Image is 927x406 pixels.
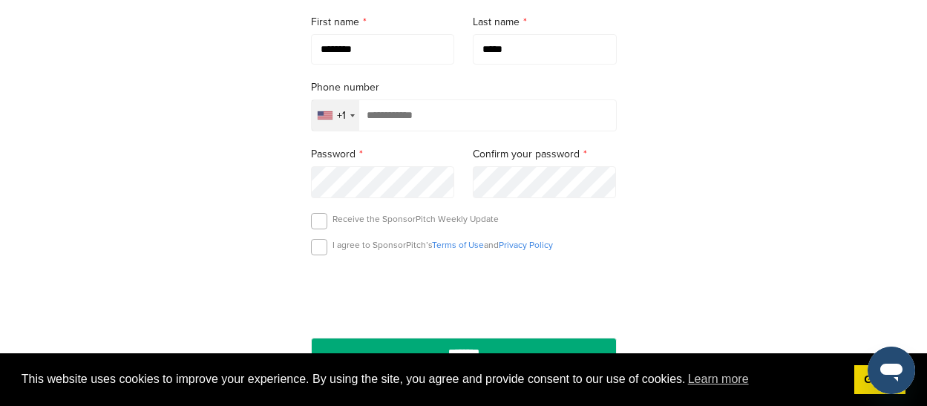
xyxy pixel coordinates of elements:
p: I agree to SponsorPitch’s and [333,239,553,251]
a: learn more about cookies [686,368,751,390]
label: Confirm your password [473,146,617,163]
label: Last name [473,14,617,30]
iframe: reCAPTCHA [379,272,548,316]
a: Terms of Use [432,240,484,250]
div: Selected country [312,100,359,131]
a: dismiss cookie message [854,365,905,395]
span: This website uses cookies to improve your experience. By using the site, you agree and provide co... [22,368,842,390]
label: Phone number [311,79,617,96]
label: First name [311,14,455,30]
div: +1 [337,111,346,121]
iframe: Button to launch messaging window [868,347,915,394]
p: Receive the SponsorPitch Weekly Update [333,213,499,225]
label: Password [311,146,455,163]
a: Privacy Policy [499,240,553,250]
